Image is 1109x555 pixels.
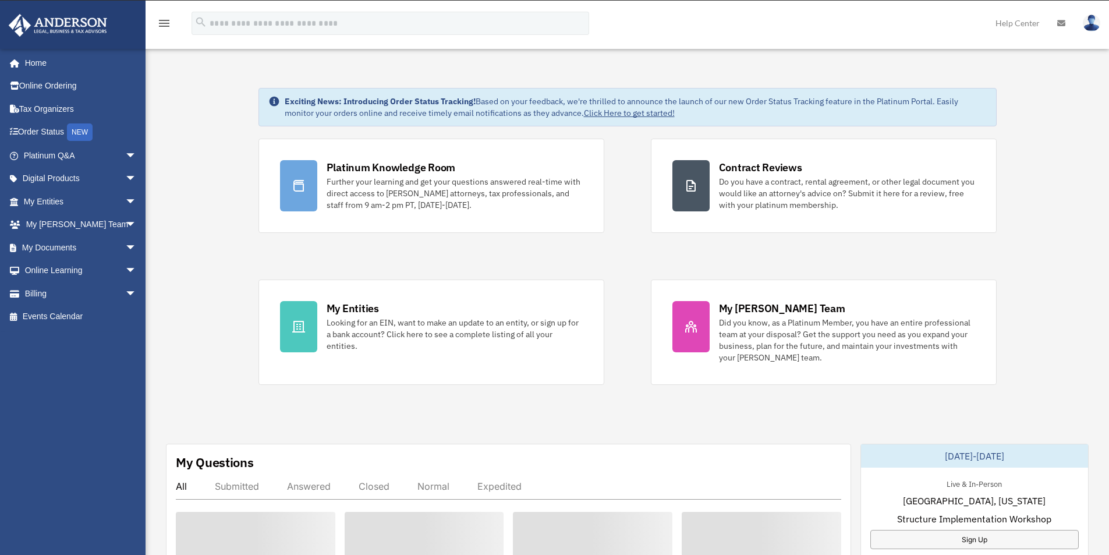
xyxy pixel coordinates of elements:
[719,160,802,175] div: Contract Reviews
[258,139,604,233] a: Platinum Knowledge Room Further your learning and get your questions answered real-time with dire...
[870,530,1079,549] a: Sign Up
[176,454,254,471] div: My Questions
[327,301,379,316] div: My Entities
[719,176,975,211] div: Do you have a contract, rental agreement, or other legal document you would like an attorney's ad...
[8,144,154,167] a: Platinum Q&Aarrow_drop_down
[157,20,171,30] a: menu
[651,139,997,233] a: Contract Reviews Do you have a contract, rental agreement, or other legal document you would like...
[287,480,331,492] div: Answered
[327,160,456,175] div: Platinum Knowledge Room
[285,96,476,107] strong: Exciting News: Introducing Order Status Tracking!
[359,480,389,492] div: Closed
[125,213,148,237] span: arrow_drop_down
[937,477,1011,489] div: Live & In-Person
[8,190,154,213] a: My Entitiesarrow_drop_down
[125,190,148,214] span: arrow_drop_down
[125,282,148,306] span: arrow_drop_down
[897,512,1051,526] span: Structure Implementation Workshop
[8,167,154,190] a: Digital Productsarrow_drop_down
[8,121,154,144] a: Order StatusNEW
[903,494,1046,508] span: [GEOGRAPHIC_DATA], [US_STATE]
[8,97,154,121] a: Tax Organizers
[719,317,975,363] div: Did you know, as a Platinum Member, you have an entire professional team at your disposal? Get th...
[285,96,987,119] div: Based on your feedback, we're thrilled to announce the launch of our new Order Status Tracking fe...
[861,444,1088,468] div: [DATE]-[DATE]
[258,280,604,385] a: My Entities Looking for an EIN, want to make an update to an entity, or sign up for a bank accoun...
[5,14,111,37] img: Anderson Advisors Platinum Portal
[125,167,148,191] span: arrow_drop_down
[8,259,154,282] a: Online Learningarrow_drop_down
[327,317,583,352] div: Looking for an EIN, want to make an update to an entity, or sign up for a bank account? Click her...
[417,480,449,492] div: Normal
[176,480,187,492] div: All
[8,51,148,75] a: Home
[1083,15,1100,31] img: User Pic
[67,123,93,141] div: NEW
[125,259,148,283] span: arrow_drop_down
[719,301,845,316] div: My [PERSON_NAME] Team
[8,236,154,259] a: My Documentsarrow_drop_down
[125,236,148,260] span: arrow_drop_down
[125,144,148,168] span: arrow_drop_down
[194,16,207,29] i: search
[8,282,154,305] a: Billingarrow_drop_down
[8,213,154,236] a: My [PERSON_NAME] Teamarrow_drop_down
[157,16,171,30] i: menu
[327,176,583,211] div: Further your learning and get your questions answered real-time with direct access to [PERSON_NAM...
[215,480,259,492] div: Submitted
[8,305,154,328] a: Events Calendar
[477,480,522,492] div: Expedited
[584,108,675,118] a: Click Here to get started!
[651,280,997,385] a: My [PERSON_NAME] Team Did you know, as a Platinum Member, you have an entire professional team at...
[8,75,154,98] a: Online Ordering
